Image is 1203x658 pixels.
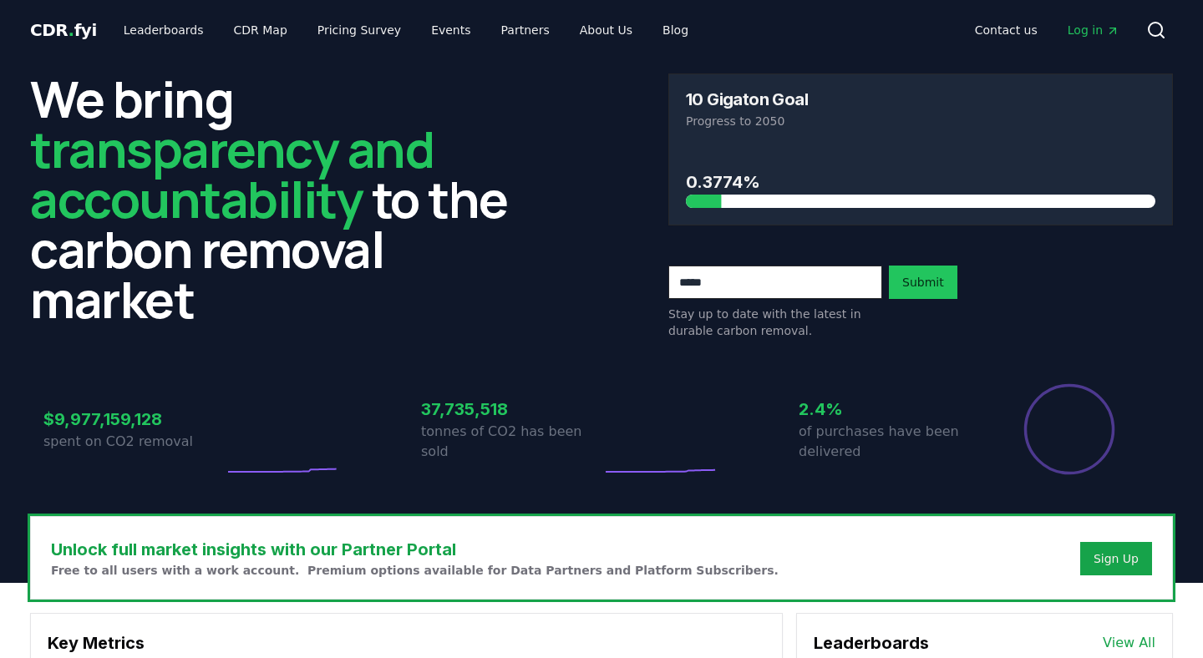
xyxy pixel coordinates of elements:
[421,422,601,462] p: tonnes of CO2 has been sold
[48,630,765,655] h3: Key Metrics
[814,630,929,655] h3: Leaderboards
[30,18,97,42] a: CDR.fyi
[1068,22,1119,38] span: Log in
[1023,382,1116,476] div: Percentage of sales delivered
[43,432,224,452] p: spent on CO2 removal
[962,15,1051,45] a: Contact us
[30,20,97,40] span: CDR fyi
[110,15,702,45] nav: Main
[799,397,979,422] h3: 2.4%
[686,170,1155,195] h3: 0.3774%
[221,15,301,45] a: CDR Map
[668,306,882,339] p: Stay up to date with the latest in durable carbon removal.
[1103,633,1155,653] a: View All
[30,114,434,233] span: transparency and accountability
[488,15,563,45] a: Partners
[799,422,979,462] p: of purchases have been delivered
[686,91,808,108] h3: 10 Gigaton Goal
[51,537,779,562] h3: Unlock full market insights with our Partner Portal
[1054,15,1133,45] a: Log in
[304,15,414,45] a: Pricing Survey
[566,15,646,45] a: About Us
[1080,542,1152,575] button: Sign Up
[69,20,74,40] span: .
[51,562,779,579] p: Free to all users with a work account. Premium options available for Data Partners and Platform S...
[418,15,484,45] a: Events
[686,113,1155,129] p: Progress to 2050
[962,15,1133,45] nav: Main
[30,73,535,324] h2: We bring to the carbon removal market
[889,266,957,299] button: Submit
[421,397,601,422] h3: 37,735,518
[1094,550,1139,567] a: Sign Up
[43,407,224,432] h3: $9,977,159,128
[649,15,702,45] a: Blog
[110,15,217,45] a: Leaderboards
